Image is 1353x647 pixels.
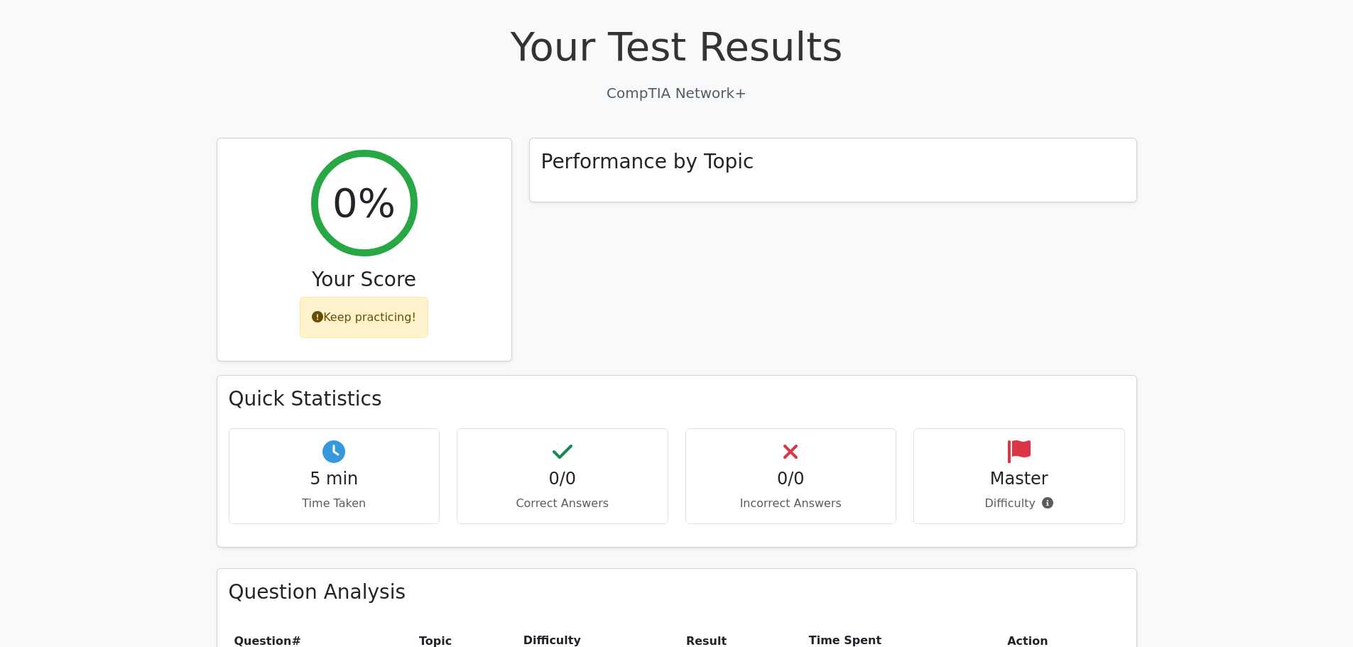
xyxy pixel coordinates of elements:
[229,387,1125,411] h3: Quick Statistics
[469,469,656,489] h4: 0/0
[541,150,754,174] h3: Performance by Topic
[925,495,1113,512] p: Difficulty
[697,495,885,512] p: Incorrect Answers
[217,82,1137,104] p: CompTIA Network+
[469,495,656,512] p: Correct Answers
[925,469,1113,489] h4: Master
[229,580,1125,604] h3: Question Analysis
[697,469,885,489] h4: 0/0
[217,23,1137,70] h1: Your Test Results
[332,179,396,227] h2: 0%
[241,495,428,512] p: Time Taken
[241,469,428,489] h4: 5 min
[300,297,428,338] div: Keep practicing!
[229,268,500,292] h3: Your Score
